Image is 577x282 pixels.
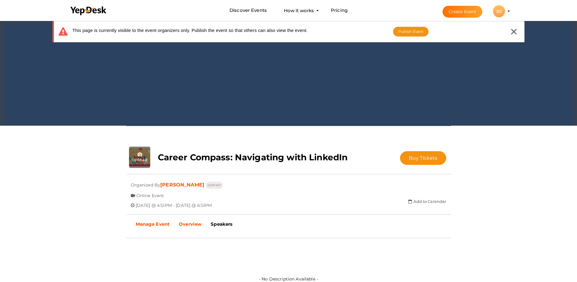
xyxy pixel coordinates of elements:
[493,5,505,17] div: DJ
[400,151,446,165] button: Buy Tickets
[393,27,429,37] button: Publish Event
[409,155,438,161] span: Buy Tickets
[206,217,237,232] a: Speakers
[331,5,348,16] a: Pricing
[493,9,505,14] profile-pic: DJ
[282,5,316,16] button: How it works
[229,5,267,16] a: Discover Events
[491,5,507,18] button: DJ
[136,188,164,198] span: Online Event
[211,221,232,227] b: Speakers
[59,27,307,36] div: This page is currently visible to the event organizers only. Publish the event so that others can...
[179,221,202,227] b: Overview
[136,198,212,208] span: [DATE] @ 4:51PM - [DATE] @ 6:51PM
[205,182,223,189] button: CONTACT
[408,199,446,204] a: Add to Calendar
[131,178,161,188] span: Organized By
[174,217,206,232] a: Overview
[136,221,170,227] b: Manage Event
[443,6,483,18] button: Create Event
[398,29,424,34] span: Publish Event
[160,182,204,188] a: [PERSON_NAME]
[158,152,348,162] b: Career Compass: Navigating with LinkedIn
[126,19,451,126] img: cover-default.png
[131,217,175,232] a: Manage Event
